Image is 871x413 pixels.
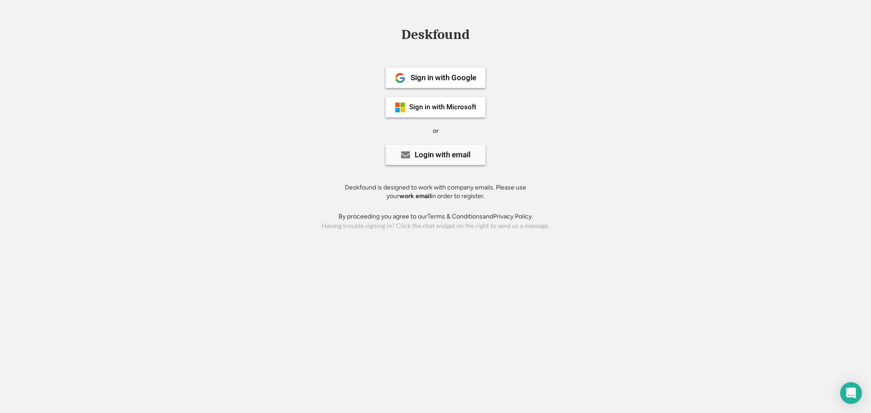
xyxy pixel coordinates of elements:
[415,151,470,159] div: Login with email
[493,213,533,220] a: Privacy Policy.
[397,28,474,42] div: Deskfound
[399,192,431,200] strong: work email
[395,73,406,83] img: 1024px-Google__G__Logo.svg.png
[333,183,538,201] div: Deskfound is designed to work with company emails. Please use your in order to register.
[395,102,406,113] img: ms-symbollockup_mssymbol_19.png
[840,382,862,404] div: Open Intercom Messenger
[433,126,439,136] div: or
[411,74,476,82] div: Sign in with Google
[427,213,483,220] a: Terms & Conditions
[409,104,476,111] div: Sign in with Microsoft
[338,212,533,221] div: By proceeding you agree to our and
